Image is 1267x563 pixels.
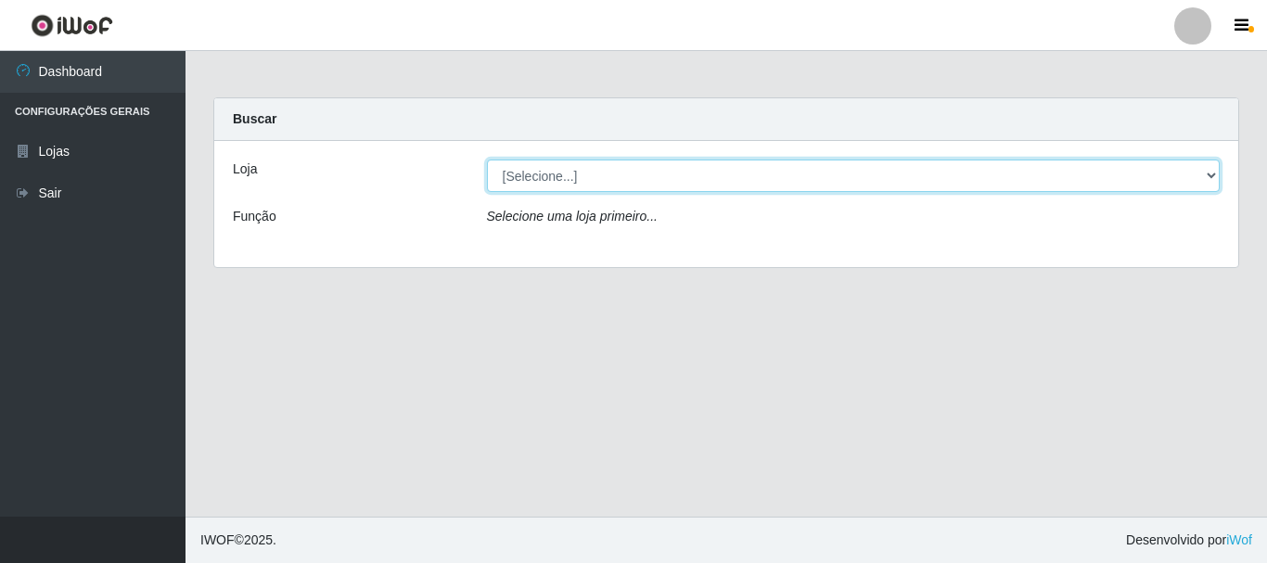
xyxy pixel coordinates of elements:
[233,111,276,126] strong: Buscar
[200,532,235,547] span: IWOF
[1126,531,1252,550] span: Desenvolvido por
[1226,532,1252,547] a: iWof
[200,531,276,550] span: © 2025 .
[31,14,113,37] img: CoreUI Logo
[233,160,257,179] label: Loja
[487,209,658,224] i: Selecione uma loja primeiro...
[233,207,276,226] label: Função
